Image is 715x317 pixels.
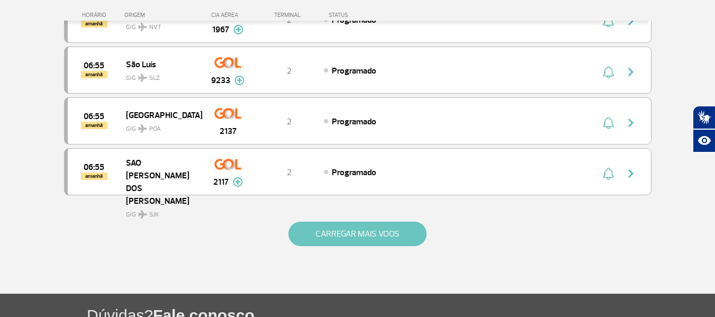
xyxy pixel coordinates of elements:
[603,66,614,78] img: sino-painel-voo.svg
[213,176,229,188] span: 2117
[67,12,125,19] div: HORÁRIO
[149,23,161,32] span: NVT
[693,129,715,152] button: Abrir recursos assistivos.
[603,167,614,180] img: sino-painel-voo.svg
[693,106,715,152] div: Plugin de acessibilidade da Hand Talk.
[81,122,107,129] span: amanhã
[126,57,194,71] span: São Luís
[126,119,194,134] span: GIG
[84,164,104,171] span: 2025-08-25 06:55:00
[124,12,202,19] div: ORIGEM
[81,71,107,78] span: amanhã
[220,125,237,138] span: 2137
[287,116,292,127] span: 2
[138,74,147,82] img: destiny_airplane.svg
[126,156,194,207] span: SAO [PERSON_NAME] DOS [PERSON_NAME]
[149,74,160,83] span: SLZ
[625,66,637,78] img: seta-direita-painel-voo.svg
[84,113,104,120] span: 2025-08-25 06:55:00
[332,66,376,76] span: Programado
[332,116,376,127] span: Programado
[255,12,323,19] div: TERMINAL
[149,124,161,134] span: POA
[625,167,637,180] img: seta-direita-painel-voo.svg
[149,210,159,220] span: SJK
[332,167,376,178] span: Programado
[84,62,104,69] span: 2025-08-25 06:55:00
[323,12,410,19] div: STATUS
[234,76,245,85] img: mais-info-painel-voo.svg
[126,204,194,220] span: GIG
[202,12,255,19] div: CIA AÉREA
[212,23,229,36] span: 1967
[233,25,243,34] img: mais-info-painel-voo.svg
[211,74,230,87] span: 9233
[81,173,107,180] span: amanhã
[287,66,292,76] span: 2
[233,177,243,187] img: mais-info-painel-voo.svg
[138,23,147,31] img: destiny_airplane.svg
[625,116,637,129] img: seta-direita-painel-voo.svg
[126,68,194,83] span: GIG
[138,124,147,133] img: destiny_airplane.svg
[126,108,194,122] span: [GEOGRAPHIC_DATA]
[693,106,715,129] button: Abrir tradutor de língua de sinais.
[288,222,427,246] button: CARREGAR MAIS VOOS
[287,167,292,178] span: 2
[603,116,614,129] img: sino-painel-voo.svg
[138,210,147,219] img: destiny_airplane.svg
